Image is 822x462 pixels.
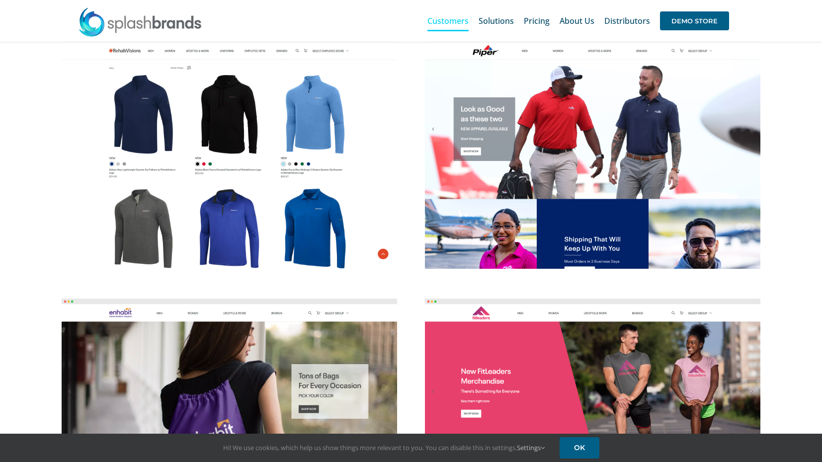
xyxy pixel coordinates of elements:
[604,5,650,37] a: Distributors
[427,5,469,37] a: Customers
[479,17,514,25] span: Solutions
[560,17,594,25] span: About Us
[604,17,650,25] span: Distributors
[427,17,469,25] span: Customers
[517,443,545,452] a: Settings
[560,437,599,459] a: OK
[62,36,397,269] img: screely-1684685632603.png
[427,5,729,37] nav: Main Menu Sticky
[223,443,545,452] span: Hi! We use cookies, which help us show things more relevant to you. You can disable this in setti...
[524,17,550,25] span: Pricing
[78,7,202,37] img: SplashBrands.com Logo
[660,11,729,30] span: DEMO STORE
[524,5,550,37] a: Pricing
[660,5,729,37] a: DEMO STORE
